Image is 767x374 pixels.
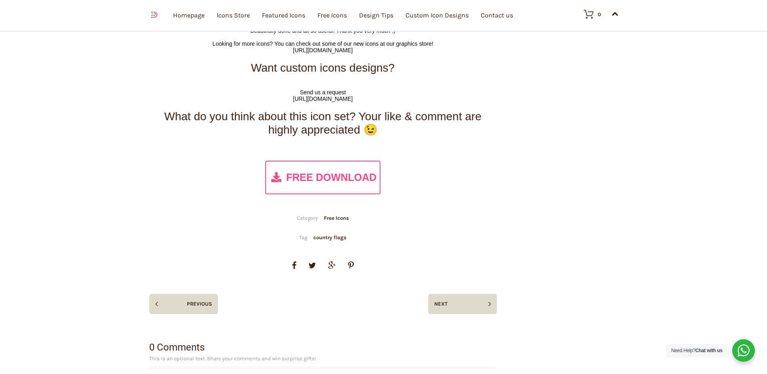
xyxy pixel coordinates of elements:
a: Free Icons [324,215,349,222]
h2: Want custom icons designs? [157,62,489,74]
strong: Chat with us [695,348,723,353]
a: 0 [576,9,601,19]
a: country flags [313,234,347,241]
div: Category [149,215,497,222]
div: Tag [149,234,497,241]
h2: What do you think about this icon set? Your like & comment are highly appreciated 😉 [157,110,489,136]
div: NEXT [434,294,448,314]
span: FREE DOWNLOAD [286,172,377,183]
div: 0 [598,12,601,17]
h2: 0 Comments [149,342,497,352]
span: Need Help? [671,348,723,353]
div: This is an optional text. Share your comments and win surprise gifts! [149,356,497,368]
div: PREVIOUS [187,294,212,314]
